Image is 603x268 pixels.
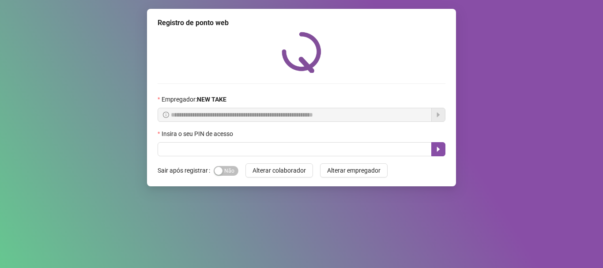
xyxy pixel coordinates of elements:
[162,94,226,104] span: Empregador :
[282,32,321,73] img: QRPoint
[158,129,239,139] label: Insira o seu PIN de acesso
[253,166,306,175] span: Alterar colaborador
[158,163,214,177] label: Sair após registrar
[320,163,388,177] button: Alterar empregador
[158,18,445,28] div: Registro de ponto web
[197,96,226,103] strong: NEW TAKE
[435,146,442,153] span: caret-right
[327,166,381,175] span: Alterar empregador
[245,163,313,177] button: Alterar colaborador
[163,112,169,118] span: info-circle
